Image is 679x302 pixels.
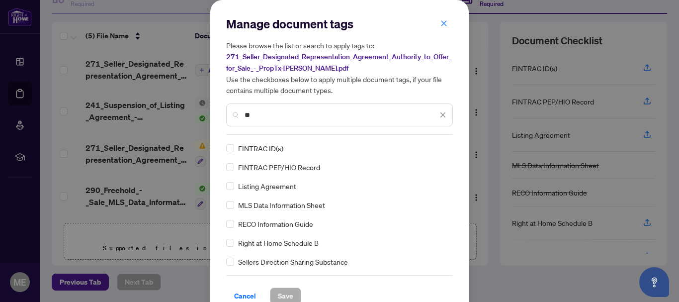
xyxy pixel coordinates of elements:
span: MLS Data Information Sheet [238,200,325,210]
span: FINTRAC ID(s) [238,143,283,154]
span: Sellers Direction Sharing Substance [238,256,348,267]
h2: Manage document tags [226,16,453,32]
span: RECO Information Guide [238,218,313,229]
span: close [439,111,446,118]
span: Right at Home Schedule B [238,237,319,248]
span: close [440,20,447,27]
span: Listing Agreement [238,181,296,192]
h5: Please browse the list or search to apply tags to: Use the checkboxes below to apply multiple doc... [226,40,453,96]
button: Open asap [639,267,669,297]
span: FINTRAC PEP/HIO Record [238,162,320,173]
span: 271_Seller_Designated_Representation_Agreement_Authority_to_Offer_for_Sale_-_PropTx-[PERSON_NAME]... [226,52,452,73]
